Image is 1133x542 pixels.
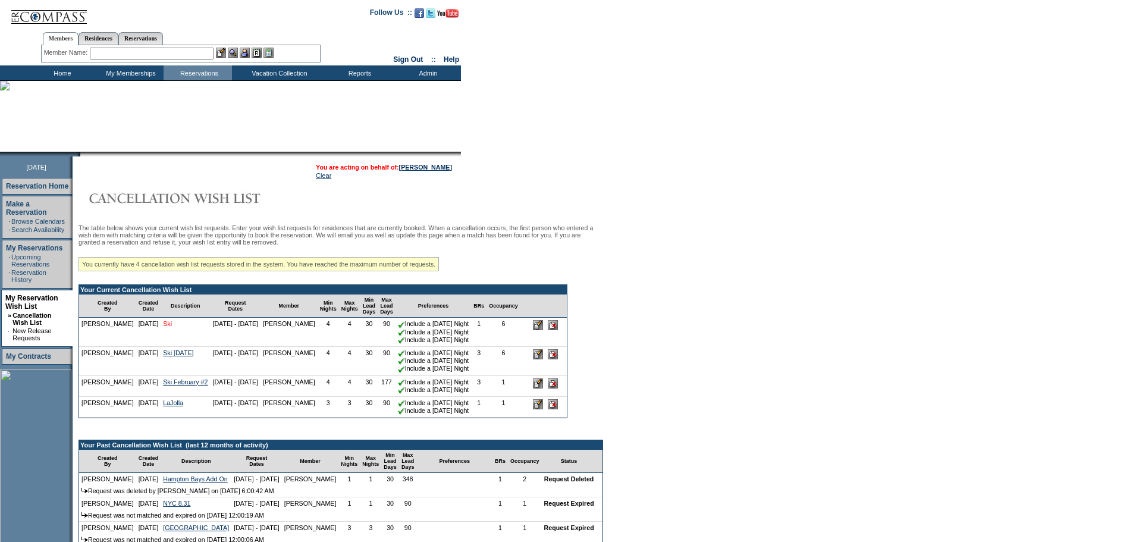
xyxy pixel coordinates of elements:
[437,12,459,19] a: Subscribe to our YouTube Channel
[398,386,469,393] nobr: Include a [DATE] Night
[378,376,396,397] td: 177
[316,164,452,171] span: You are acting on behalf of:
[79,397,136,418] td: [PERSON_NAME]
[234,475,280,483] nobr: [DATE] - [DATE]
[76,152,80,156] img: promoShadowLeftCorner.gif
[398,349,469,356] nobr: Include a [DATE] Night
[163,349,193,356] a: Ski [DATE]
[487,347,520,376] td: 6
[398,366,405,373] img: chkSmaller.gif
[360,318,378,347] td: 30
[79,32,118,45] a: Residences
[210,295,261,318] td: Request Dates
[378,347,396,376] td: 90
[398,358,405,365] img: chkSmaller.gif
[164,65,232,80] td: Reservations
[79,347,136,376] td: [PERSON_NAME]
[261,397,318,418] td: [PERSON_NAME]
[508,473,542,485] td: 2
[212,349,258,356] nobr: [DATE] - [DATE]
[360,376,378,397] td: 30
[398,320,469,327] nobr: Include a [DATE] Night
[136,397,161,418] td: [DATE]
[398,357,469,364] nobr: Include a [DATE] Night
[11,269,46,283] a: Reservation History
[79,450,136,473] td: Created By
[487,295,520,318] td: Occupancy
[398,337,405,344] img: chkSmaller.gif
[11,226,64,233] a: Search Availability
[544,524,594,531] nobr: Request Expired
[533,320,543,330] input: Edit this Request
[282,497,339,509] td: [PERSON_NAME]
[360,347,378,376] td: 30
[471,295,487,318] td: BRs
[426,12,435,19] a: Follow us on Twitter
[492,450,508,473] td: BRs
[282,522,339,534] td: [PERSON_NAME]
[396,295,472,318] td: Preferences
[381,497,399,509] td: 30
[6,182,68,190] a: Reservation Home
[370,7,412,21] td: Follow Us ::
[11,218,65,225] a: Browse Calendars
[26,164,46,171] span: [DATE]
[261,347,318,376] td: [PERSON_NAME]
[8,269,10,283] td: ·
[79,440,602,450] td: Your Past Cancellation Wish List (last 12 months of activity)
[136,450,161,473] td: Created Date
[44,48,90,58] div: Member Name:
[95,65,164,80] td: My Memberships
[398,336,469,343] nobr: Include a [DATE] Night
[8,218,10,225] td: ·
[79,473,136,485] td: [PERSON_NAME]
[234,524,280,531] nobr: [DATE] - [DATE]
[471,318,487,347] td: 1
[544,475,594,483] nobr: Request Deleted
[471,397,487,418] td: 1
[318,347,339,376] td: 4
[339,347,360,376] td: 4
[398,379,405,386] img: chkSmaller.gif
[136,347,161,376] td: [DATE]
[508,522,542,534] td: 1
[393,55,423,64] a: Sign Out
[163,524,229,531] a: [GEOGRAPHIC_DATA]
[437,9,459,18] img: Subscribe to our YouTube Channel
[79,186,316,210] img: Cancellation Wish List
[263,48,274,58] img: b_calculator.gif
[381,450,399,473] td: Min Lead Days
[240,48,250,58] img: Impersonate
[533,399,543,409] input: Edit this Request
[338,497,360,509] td: 1
[360,522,381,534] td: 3
[8,226,10,233] td: ·
[6,244,62,252] a: My Reservations
[360,450,381,473] td: Max Nights
[118,32,163,45] a: Reservations
[8,253,10,268] td: ·
[324,65,393,80] td: Reports
[398,407,469,414] nobr: Include a [DATE] Night
[163,399,183,406] a: LaJolla
[79,497,136,509] td: [PERSON_NAME]
[381,522,399,534] td: 30
[79,522,136,534] td: [PERSON_NAME]
[487,397,520,418] td: 1
[533,378,543,389] input: Edit this Request
[542,450,597,473] td: Status
[399,522,417,534] td: 90
[282,473,339,485] td: [PERSON_NAME]
[163,378,208,386] a: Ski February #2
[492,522,508,534] td: 1
[252,48,262,58] img: Reservations
[212,378,258,386] nobr: [DATE] - [DATE]
[399,497,417,509] td: 90
[398,350,405,357] img: chkSmaller.gif
[398,328,469,336] nobr: Include a [DATE] Night
[212,399,258,406] nobr: [DATE] - [DATE]
[261,318,318,347] td: [PERSON_NAME]
[161,295,210,318] td: Description
[548,349,558,359] input: Delete this Request
[339,397,360,418] td: 3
